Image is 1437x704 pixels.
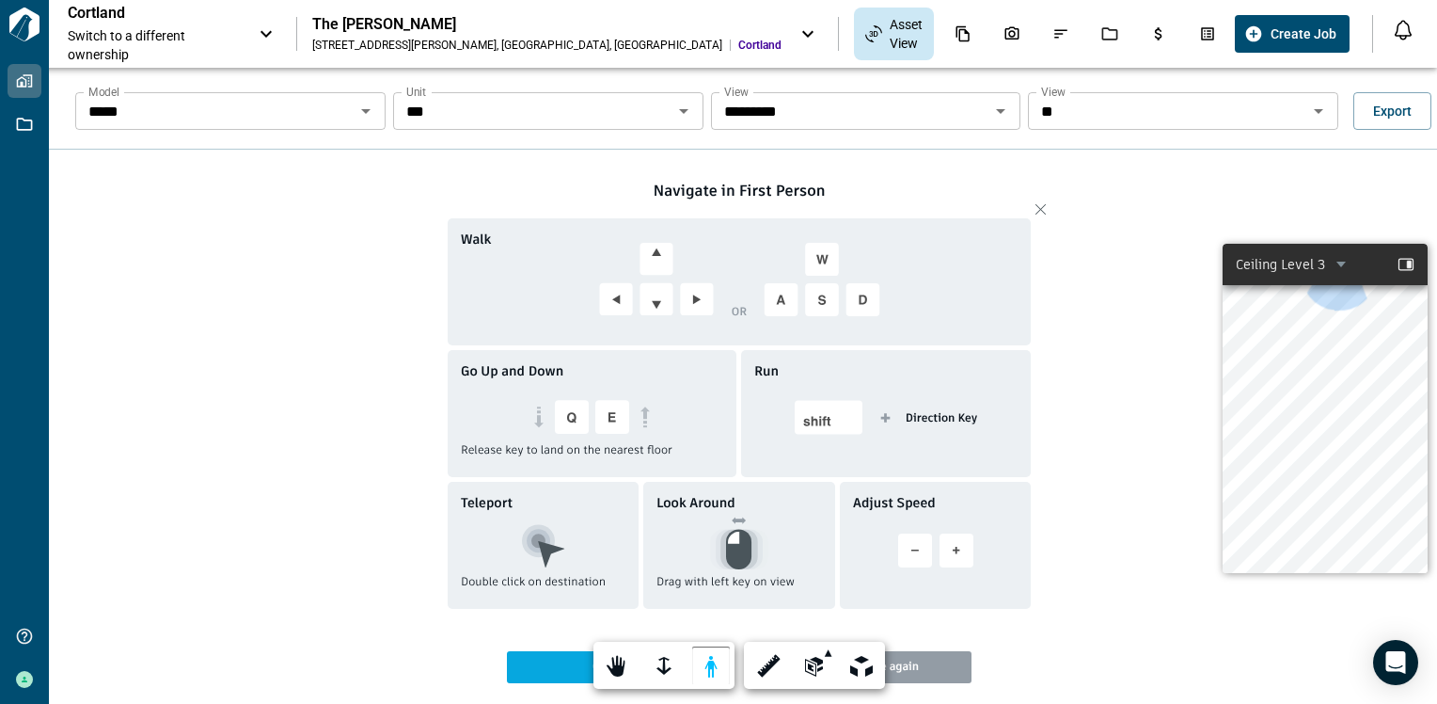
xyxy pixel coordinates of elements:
div: The [PERSON_NAME] [312,15,782,34]
div: Documents [943,18,983,50]
button: Open [353,98,379,124]
label: Model [88,84,119,100]
div: Takeoff Center [1188,18,1227,50]
p: Cortland [68,4,237,23]
div: Budgets [1139,18,1178,50]
button: Create Job [1235,15,1350,53]
span: Look Around [656,493,735,512]
span: Direction Key [906,410,977,426]
span: Walk [461,230,491,248]
button: Open [671,98,697,124]
div: Jobs [1090,18,1129,50]
span: Release key to land on the nearest floor [461,442,672,472]
span: Teleport [461,493,513,512]
span: Asset View [890,15,923,53]
span: Adjust Speed [853,493,936,512]
label: View [1041,84,1066,100]
div: [STREET_ADDRESS][PERSON_NAME] , [GEOGRAPHIC_DATA] , [GEOGRAPHIC_DATA] [312,38,722,53]
span: Export [1373,102,1412,120]
span: Create Job [1271,24,1336,43]
span: OR [732,304,747,320]
span: Ok, Got It. [507,651,733,683]
button: Export [1353,92,1431,130]
div: Asset View [854,8,934,60]
button: Open [1305,98,1332,124]
div: Ceiling Level 3 [1236,255,1325,274]
span: Run [754,361,779,380]
div: Photos [992,18,1032,50]
span: Switch to a different ownership [68,26,240,64]
span: Go Up and Down [461,361,563,380]
div: Issues & Info [1041,18,1081,50]
span: Navigate in First Person [448,182,1031,200]
label: Unit [406,84,426,100]
label: View [724,84,749,100]
span: Cortland [738,38,782,53]
button: Open notification feed [1388,15,1418,45]
span: Double click on destination [461,574,606,603]
button: Open [987,98,1014,124]
span: Drag with left key on view [656,574,795,603]
div: Open Intercom Messenger [1373,640,1418,685]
